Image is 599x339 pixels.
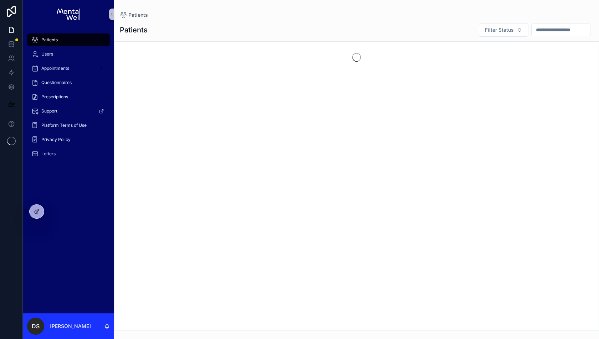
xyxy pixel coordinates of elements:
span: Letters [41,151,56,157]
a: Support [27,105,110,118]
a: Prescriptions [27,90,110,103]
span: Appointments [41,66,69,71]
div: scrollable content [23,28,114,169]
span: Patients [128,11,148,19]
a: Patients [120,11,148,19]
img: App logo [57,9,80,20]
a: Privacy Policy [27,133,110,146]
p: [PERSON_NAME] [50,323,91,330]
span: Privacy Policy [41,137,71,142]
a: Patients [27,33,110,46]
a: Platform Terms of Use [27,119,110,132]
a: Appointments [27,62,110,75]
a: Letters [27,147,110,160]
span: DS [32,322,40,330]
span: Questionnaires [41,80,72,85]
span: Prescriptions [41,94,68,100]
span: Support [41,108,57,114]
span: Filter Status [485,26,514,33]
span: Users [41,51,53,57]
span: Platform Terms of Use [41,122,87,128]
a: Questionnaires [27,76,110,89]
h1: Patients [120,25,148,35]
button: Select Button [479,23,528,37]
span: Patients [41,37,58,43]
a: Users [27,48,110,61]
